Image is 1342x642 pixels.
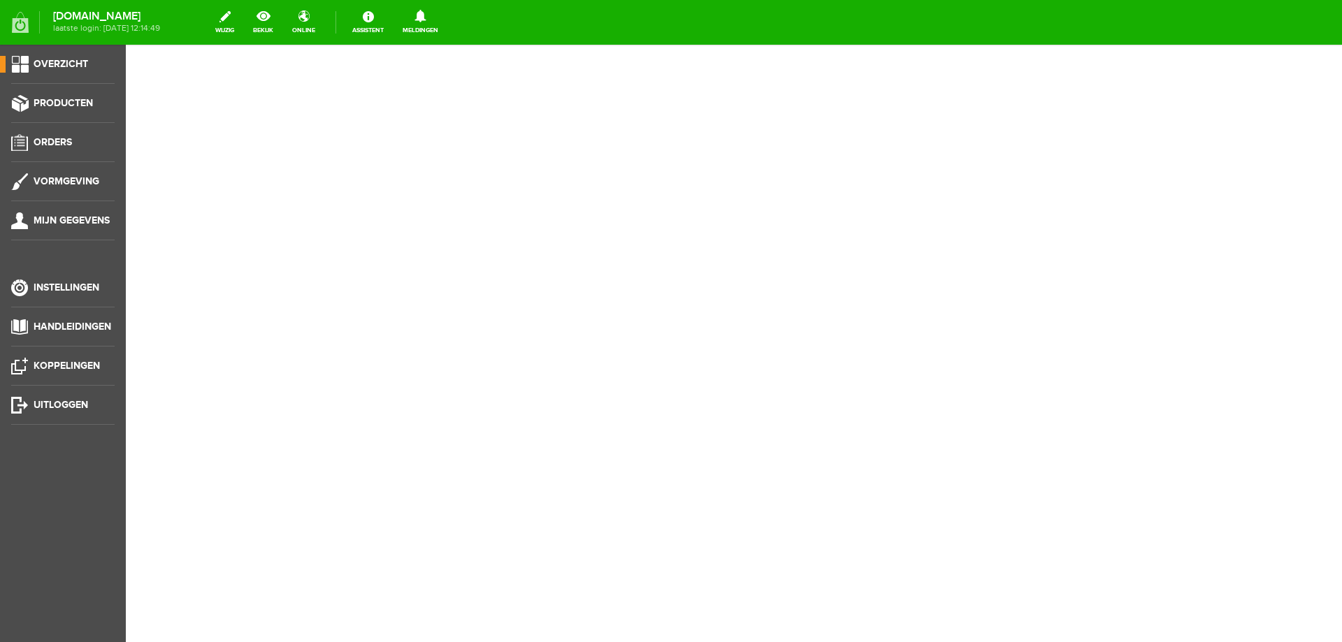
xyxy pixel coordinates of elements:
a: Assistent [344,7,392,38]
span: Handleidingen [34,321,111,333]
span: Koppelingen [34,360,100,372]
span: Mijn gegevens [34,214,110,226]
span: Instellingen [34,282,99,293]
a: Meldingen [394,7,447,38]
a: bekijk [245,7,282,38]
strong: [DOMAIN_NAME] [53,13,160,20]
a: wijzig [207,7,243,38]
span: Producten [34,97,93,109]
span: Uitloggen [34,399,88,411]
span: Overzicht [34,58,88,70]
a: online [284,7,324,38]
span: Vormgeving [34,175,99,187]
span: Orders [34,136,72,148]
span: laatste login: [DATE] 12:14:49 [53,24,160,32]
